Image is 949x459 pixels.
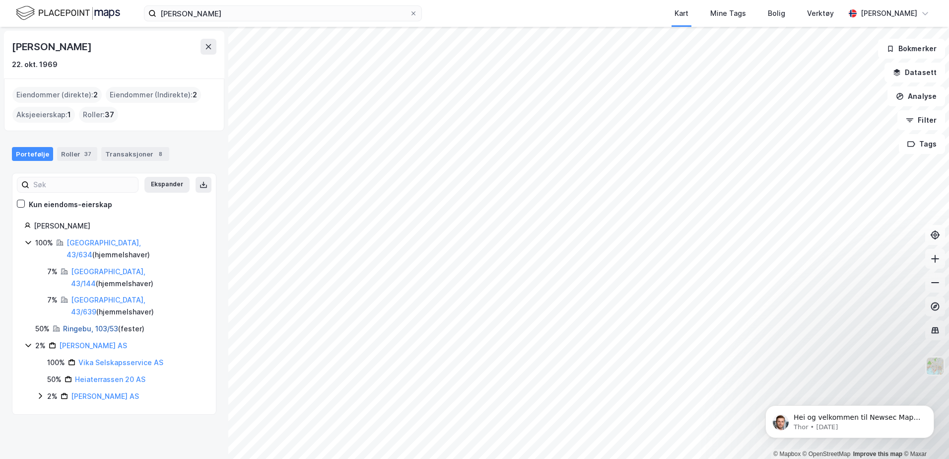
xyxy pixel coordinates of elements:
div: Verktøy [807,7,834,19]
div: Bolig [768,7,785,19]
iframe: Intercom notifications message [750,384,949,454]
div: Kun eiendoms-eierskap [29,199,112,211]
span: 2 [193,89,197,101]
div: ( hjemmelshaver ) [71,294,204,318]
button: Datasett [884,63,945,82]
div: 8 [155,149,165,159]
button: Analyse [887,86,945,106]
input: Søk [29,177,138,192]
div: 2% [47,390,58,402]
a: Vika Selskapsservice AS [78,358,163,367]
button: Bokmerker [878,39,945,59]
img: Z [926,357,945,376]
a: Mapbox [773,451,801,458]
div: 100% [35,237,53,249]
a: Ringebu, 103/53 [63,324,118,333]
div: Mine Tags [710,7,746,19]
div: 100% [47,357,65,369]
div: Roller : [79,107,118,123]
a: OpenStreetMap [803,451,851,458]
span: 37 [105,109,114,121]
div: 2% [35,340,46,352]
div: ( fester ) [63,323,144,335]
a: [PERSON_NAME] AS [71,392,139,400]
div: 7% [47,266,58,278]
div: Eiendommer (Indirekte) : [106,87,201,103]
div: [PERSON_NAME] [12,39,93,55]
a: Improve this map [853,451,902,458]
div: Roller [57,147,97,161]
div: 7% [47,294,58,306]
div: [PERSON_NAME] [861,7,917,19]
div: Aksjeeierskap : [12,107,75,123]
a: [GEOGRAPHIC_DATA], 43/144 [71,267,145,288]
div: 22. okt. 1969 [12,59,58,71]
img: logo.f888ab2527a4732fd821a326f86c7f29.svg [16,4,120,22]
a: [GEOGRAPHIC_DATA], 43/639 [71,296,145,316]
span: 2 [93,89,98,101]
button: Ekspander [144,177,190,193]
div: Kart [675,7,688,19]
span: 1 [68,109,71,121]
div: Transaksjoner [101,147,169,161]
a: [GEOGRAPHIC_DATA], 43/634 [67,238,141,259]
div: ( hjemmelshaver ) [71,266,204,290]
div: ( hjemmelshaver ) [67,237,204,261]
div: Portefølje [12,147,53,161]
div: 37 [82,149,93,159]
button: Tags [899,134,945,154]
div: Eiendommer (direkte) : [12,87,102,103]
div: 50% [47,374,62,385]
a: [PERSON_NAME] AS [59,341,127,350]
div: [PERSON_NAME] [34,220,204,232]
div: 50% [35,323,50,335]
button: Filter [897,110,945,130]
input: Søk på adresse, matrikkel, gårdeiere, leietakere eller personer [156,6,409,21]
a: Heiaterrassen 20 AS [75,375,145,383]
